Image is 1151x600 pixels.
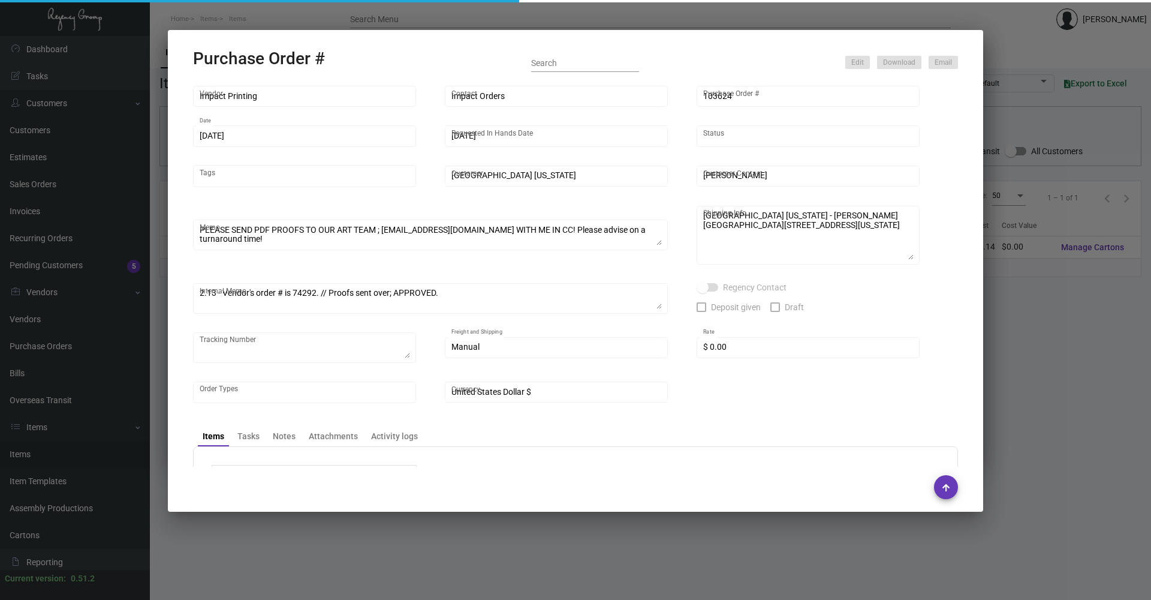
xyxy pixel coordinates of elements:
h3: Items (0) [879,465,939,482]
span: Email [935,58,952,68]
div: Activity logs [371,430,418,443]
span: Download [883,58,915,68]
button: Edit [845,56,870,69]
h2: Purchase Order # [193,49,325,69]
div: Attachments [309,430,358,443]
div: Current version: [5,572,66,585]
button: Download [877,56,921,69]
div: Tasks [237,430,260,443]
span: Manual [451,342,480,352]
button: Email [929,56,958,69]
div: 0.51.2 [71,572,95,585]
div: Items [203,430,224,443]
div: Notes [273,430,296,443]
span: Draft [785,300,804,314]
span: Regency Contact [723,280,787,295]
span: Deposit given [711,300,761,314]
span: Edit [851,58,864,68]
